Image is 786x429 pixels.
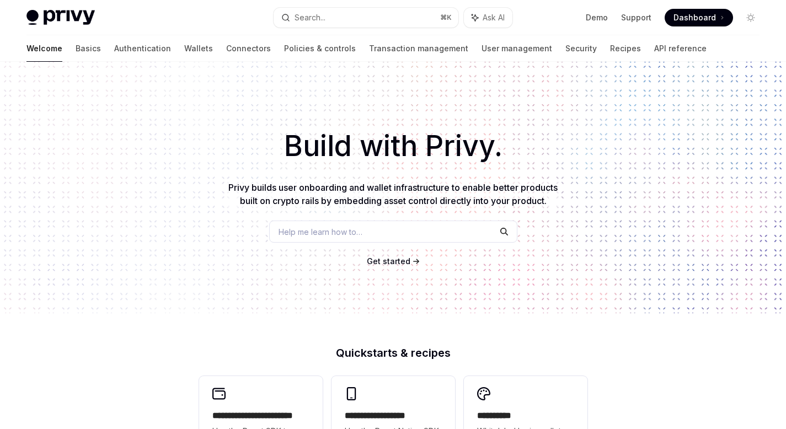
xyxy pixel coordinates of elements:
[665,9,733,26] a: Dashboard
[440,13,452,22] span: ⌘ K
[284,35,356,62] a: Policies & controls
[228,182,558,206] span: Privy builds user onboarding and wallet infrastructure to enable better products built on crypto ...
[295,11,325,24] div: Search...
[279,226,362,238] span: Help me learn how to…
[654,35,707,62] a: API reference
[184,35,213,62] a: Wallets
[586,12,608,23] a: Demo
[76,35,101,62] a: Basics
[483,12,505,23] span: Ask AI
[742,9,760,26] button: Toggle dark mode
[274,8,458,28] button: Search...⌘K
[610,35,641,62] a: Recipes
[26,10,95,25] img: light logo
[369,35,468,62] a: Transaction management
[565,35,597,62] a: Security
[367,256,410,267] a: Get started
[482,35,552,62] a: User management
[114,35,171,62] a: Authentication
[367,256,410,266] span: Get started
[18,125,768,168] h1: Build with Privy.
[621,12,651,23] a: Support
[199,347,587,358] h2: Quickstarts & recipes
[464,8,512,28] button: Ask AI
[26,35,62,62] a: Welcome
[673,12,716,23] span: Dashboard
[226,35,271,62] a: Connectors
